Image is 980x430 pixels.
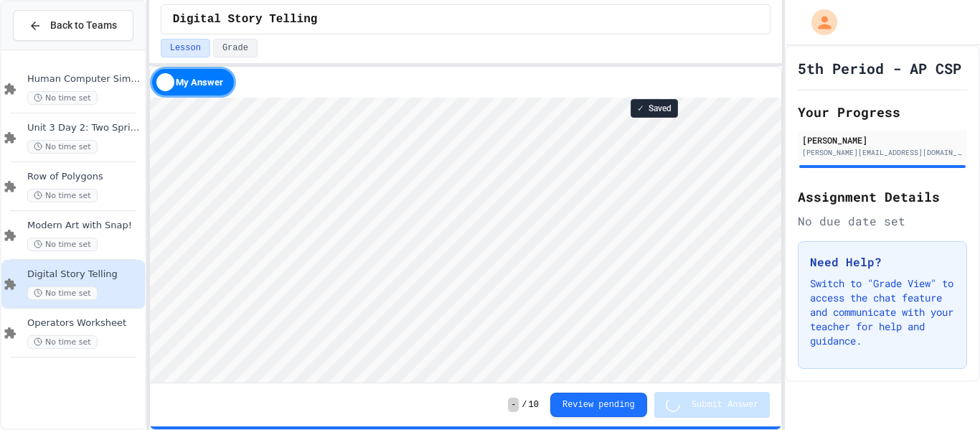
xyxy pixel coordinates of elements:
[798,58,961,78] h1: 5th Period - AP CSP
[796,6,841,39] div: My Account
[810,276,955,348] p: Switch to "Grade View" to access the chat feature and communicate with your teacher for help and ...
[27,286,98,300] span: No time set
[802,147,963,158] div: [PERSON_NAME][EMAIL_ADDRESS][DOMAIN_NAME]
[798,102,967,122] h2: Your Progress
[27,220,142,232] span: Modern Art with Snap!
[27,140,98,154] span: No time set
[508,398,519,412] span: -
[50,18,117,33] span: Back to Teams
[692,399,759,411] span: Submit Answer
[27,91,98,105] span: No time set
[27,171,142,183] span: Row of Polygons
[150,98,782,383] iframe: Snap! Programming Environment
[213,39,258,57] button: Grade
[27,189,98,202] span: No time set
[27,335,98,349] span: No time set
[27,122,142,134] span: Unit 3 Day 2: Two Sprites Counting
[27,238,98,251] span: No time set
[529,399,539,411] span: 10
[161,39,210,57] button: Lesson
[810,253,955,271] h3: Need Help?
[173,11,318,28] span: Digital Story Telling
[798,187,967,207] h2: Assignment Details
[550,393,647,417] button: Review pending
[637,103,644,114] span: ✓
[27,73,142,85] span: Human Computer Simulation
[27,317,142,329] span: Operators Worksheet
[802,134,963,146] div: [PERSON_NAME]
[27,268,142,281] span: Digital Story Telling
[522,399,527,411] span: /
[649,103,672,114] span: Saved
[798,212,967,230] div: No due date set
